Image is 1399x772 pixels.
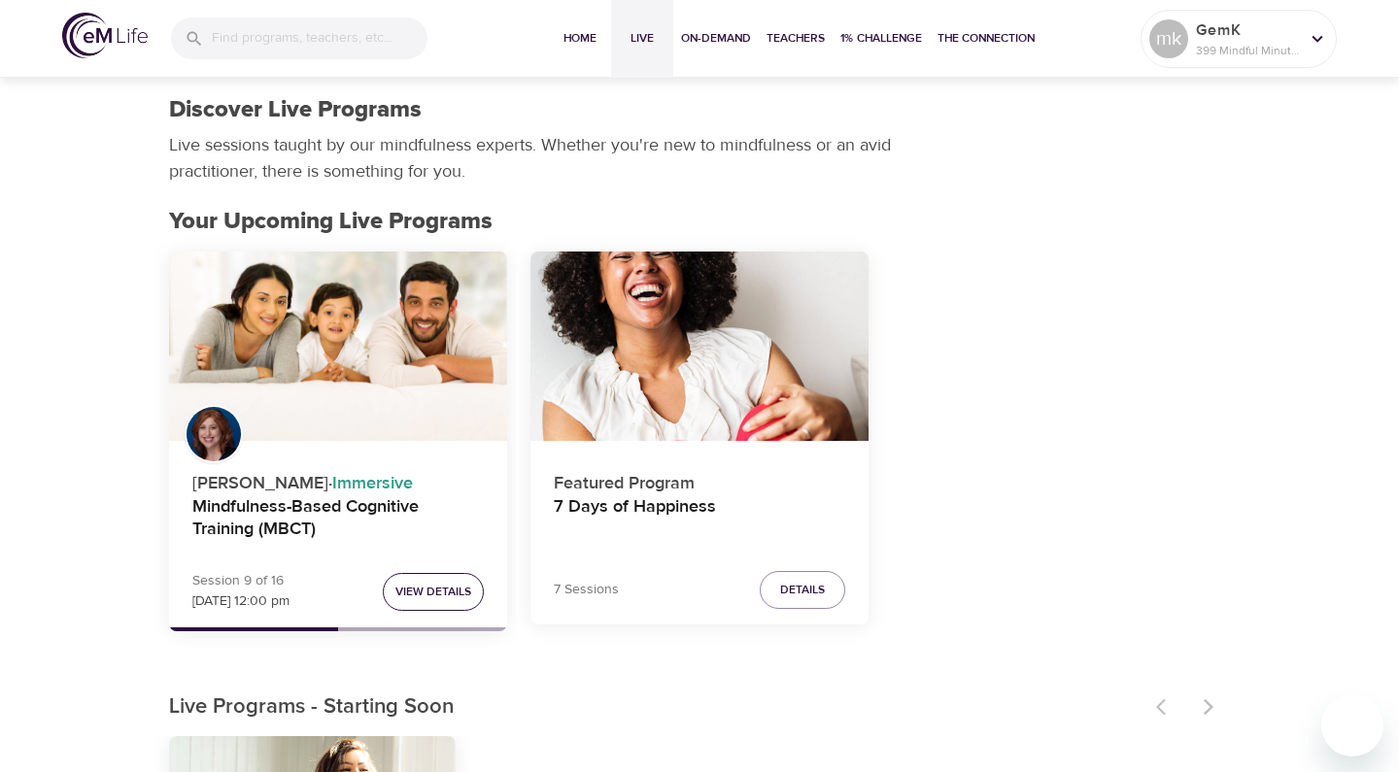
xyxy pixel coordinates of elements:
[62,13,148,58] img: logo
[530,252,869,442] button: 7 Days of Happiness
[383,573,484,611] button: View Details
[780,580,825,600] span: Details
[767,28,825,49] span: Teachers
[1196,18,1299,42] p: GemK
[192,496,484,543] h4: Mindfulness-Based Cognitive Training (MBCT)
[681,28,751,49] span: On-Demand
[760,571,845,609] button: Details
[619,28,665,49] span: Live
[1149,19,1188,58] div: mk
[169,132,898,185] p: Live sessions taught by our mindfulness experts. Whether you're new to mindfulness or an avid pra...
[1196,42,1299,59] p: 399 Mindful Minutes
[557,28,603,49] span: Home
[554,580,619,600] p: 7 Sessions
[554,496,845,543] h4: 7 Days of Happiness
[169,96,422,124] h1: Discover Live Programs
[212,17,427,59] input: Find programs, teachers, etc...
[192,462,484,496] p: [PERSON_NAME] ·
[169,691,1144,723] p: Live Programs - Starting Soon
[395,582,471,602] span: View Details
[169,252,507,442] button: Mindfulness-Based Cognitive Training (MBCT)
[332,472,413,494] span: Immersive
[554,462,845,496] p: Featured Program
[938,28,1035,49] span: The Connection
[1321,694,1383,756] iframe: Button to launch messaging window
[192,571,290,591] p: Session 9 of 16
[840,28,922,49] span: 1% Challenge
[192,591,290,612] p: [DATE] 12:00 pm
[169,208,1230,236] h2: Your Upcoming Live Programs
